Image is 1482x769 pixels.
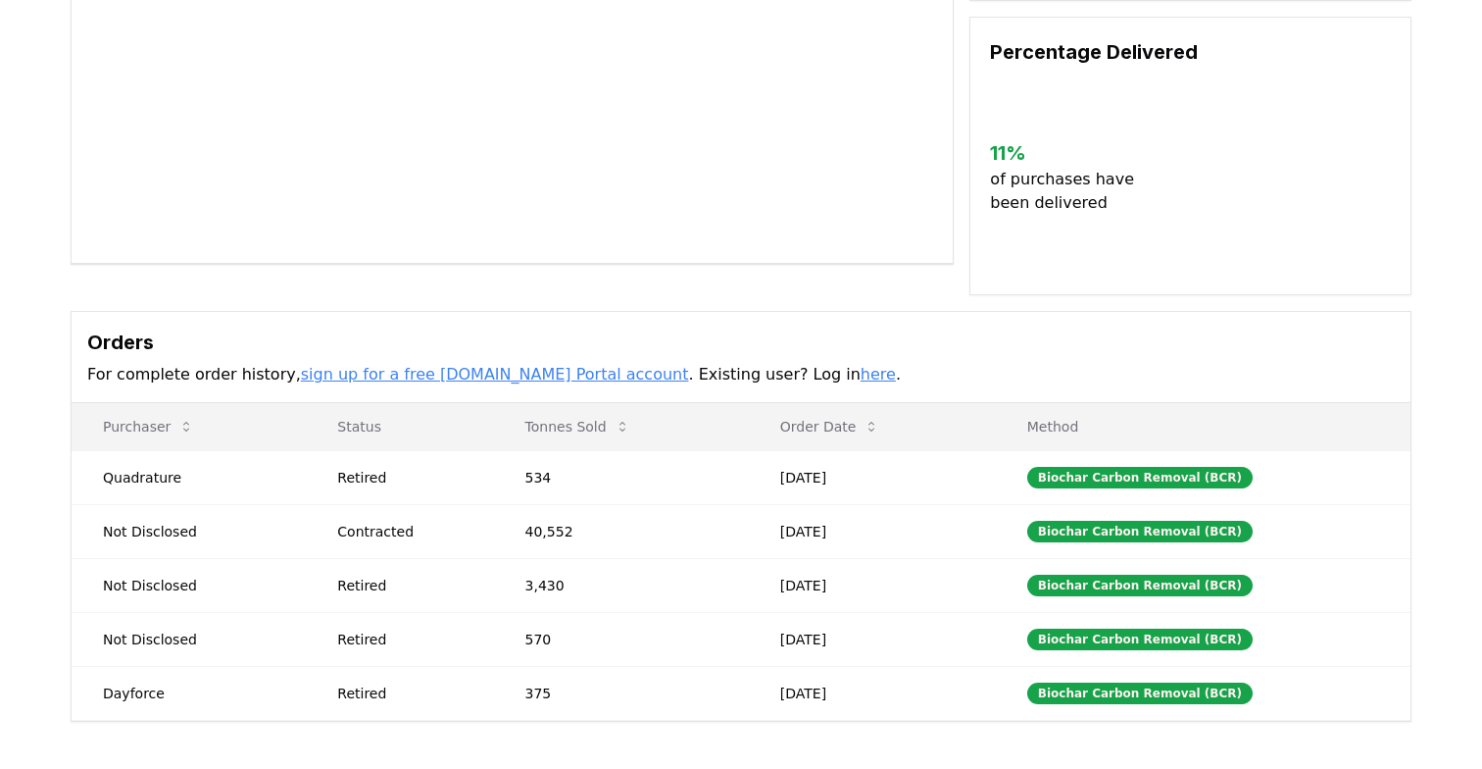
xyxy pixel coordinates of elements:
[990,37,1391,67] h3: Percentage Delivered
[1027,521,1253,542] div: Biochar Carbon Removal (BCR)
[494,666,749,720] td: 375
[337,576,477,595] div: Retired
[337,522,477,541] div: Contracted
[72,450,306,504] td: Quadrature
[1027,575,1253,596] div: Biochar Carbon Removal (BCR)
[87,328,1395,357] h3: Orders
[510,407,646,446] button: Tonnes Sold
[1012,417,1395,436] p: Method
[1027,467,1253,488] div: Biochar Carbon Removal (BCR)
[494,504,749,558] td: 40,552
[72,612,306,666] td: Not Disclosed
[337,468,477,487] div: Retired
[749,558,996,612] td: [DATE]
[337,684,477,703] div: Retired
[861,365,896,384] a: here
[990,138,1150,168] h3: 11 %
[72,504,306,558] td: Not Disclosed
[87,407,210,446] button: Purchaser
[749,666,996,720] td: [DATE]
[72,558,306,612] td: Not Disclosed
[749,504,996,558] td: [DATE]
[337,630,477,649] div: Retired
[1027,683,1253,704] div: Biochar Carbon Removal (BCR)
[749,612,996,666] td: [DATE]
[1027,629,1253,650] div: Biochar Carbon Removal (BCR)
[494,612,749,666] td: 570
[321,417,477,436] p: Status
[87,363,1395,386] p: For complete order history, . Existing user? Log in .
[749,450,996,504] td: [DATE]
[990,168,1150,215] p: of purchases have been delivered
[72,666,306,720] td: Dayforce
[301,365,689,384] a: sign up for a free [DOMAIN_NAME] Portal account
[494,558,749,612] td: 3,430
[765,407,896,446] button: Order Date
[494,450,749,504] td: 534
